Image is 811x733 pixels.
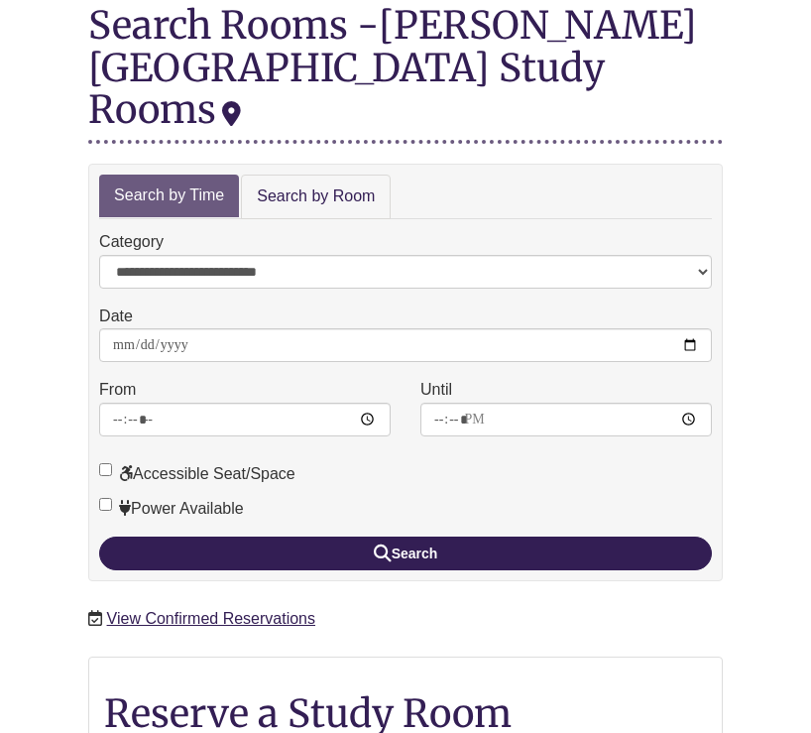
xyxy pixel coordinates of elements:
[99,496,244,522] label: Power Available
[99,377,136,403] label: From
[99,463,112,476] input: Accessible Seat/Space
[99,304,133,329] label: Date
[99,461,295,487] label: Accessible Seat/Space
[99,229,164,255] label: Category
[88,4,723,144] div: Search Rooms -
[241,175,391,219] a: Search by Room
[99,537,712,570] button: Search
[420,377,452,403] label: Until
[99,175,239,217] a: Search by Time
[88,1,697,132] div: [PERSON_NAME][GEOGRAPHIC_DATA] Study Rooms
[99,498,112,511] input: Power Available
[107,610,315,627] a: View Confirmed Reservations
